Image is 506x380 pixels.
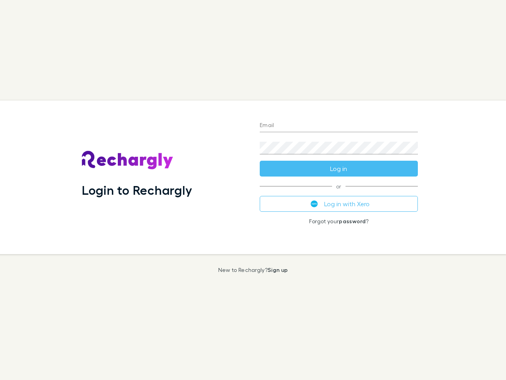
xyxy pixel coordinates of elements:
button: Log in with Xero [260,196,418,212]
img: Xero's logo [311,200,318,207]
a: password [339,218,366,224]
p: New to Rechargly? [218,267,288,273]
a: Sign up [268,266,288,273]
p: Forgot your ? [260,218,418,224]
img: Rechargly's Logo [82,151,174,170]
button: Log in [260,161,418,177]
h1: Login to Rechargly [82,182,192,198]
